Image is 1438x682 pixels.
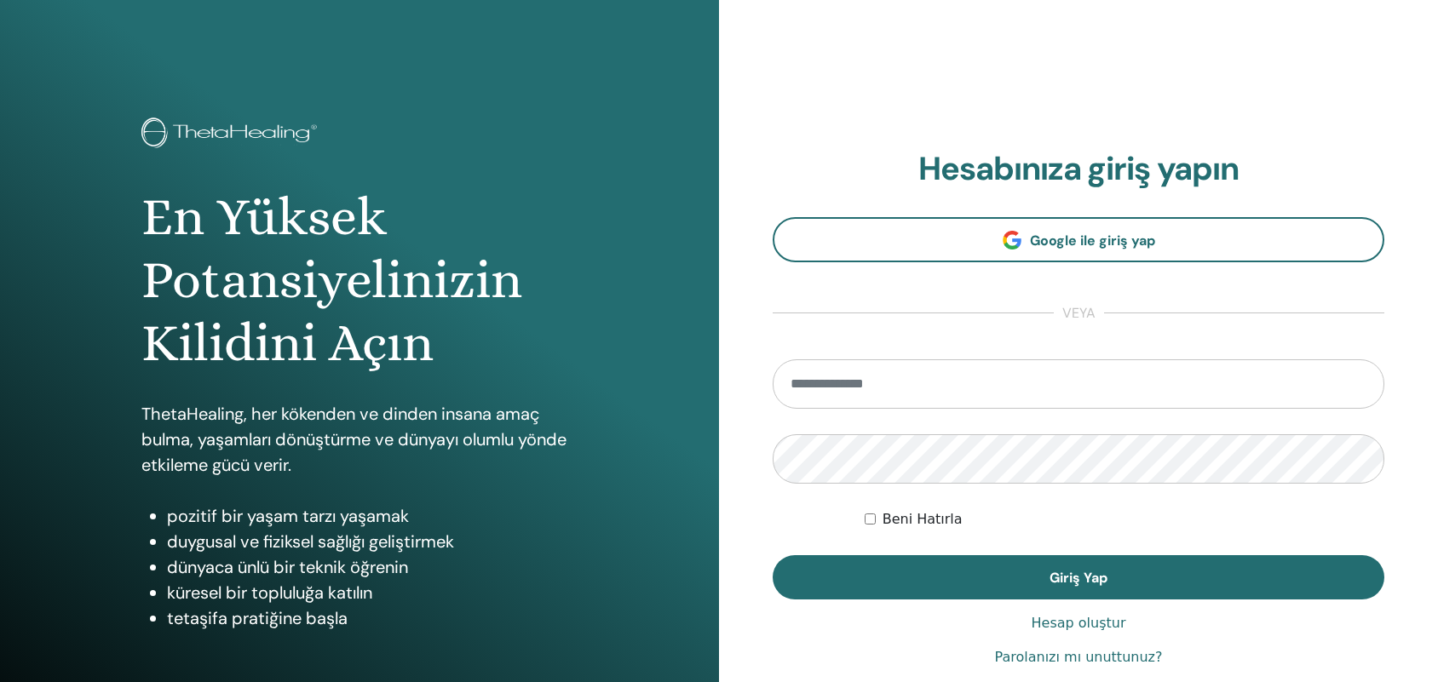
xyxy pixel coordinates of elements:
a: Hesap oluştur [1032,613,1126,633]
div: Keep me authenticated indefinitely or until I manually logout [865,509,1384,530]
a: Google ile giriş yap [773,217,1384,262]
li: pozitif bir yaşam tarzı yaşamak [167,503,578,529]
span: veya [1054,303,1104,324]
button: Giriş Yap [773,555,1384,599]
li: küresel bir topluluğa katılın [167,580,578,605]
li: tetaşifa pratiğine başla [167,605,578,631]
a: Parolanızı mı unuttunuz? [995,647,1163,668]
li: duygusal ve fiziksel sağlığı geliştirmek [167,529,578,554]
h1: En Yüksek Potansiyelinizin Kilidini Açın [141,186,578,375]
h2: Hesabınıza giriş yapın [773,150,1384,189]
span: Giriş Yap [1050,569,1107,587]
span: Google ile giriş yap [1030,232,1155,249]
p: ThetaHealing, her kökenden ve dinden insana amaç bulma, yaşamları dönüştürme ve dünyayı olumlu yö... [141,401,578,478]
li: dünyaca ünlü bir teknik öğrenin [167,554,578,580]
label: Beni Hatırla [883,509,963,530]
